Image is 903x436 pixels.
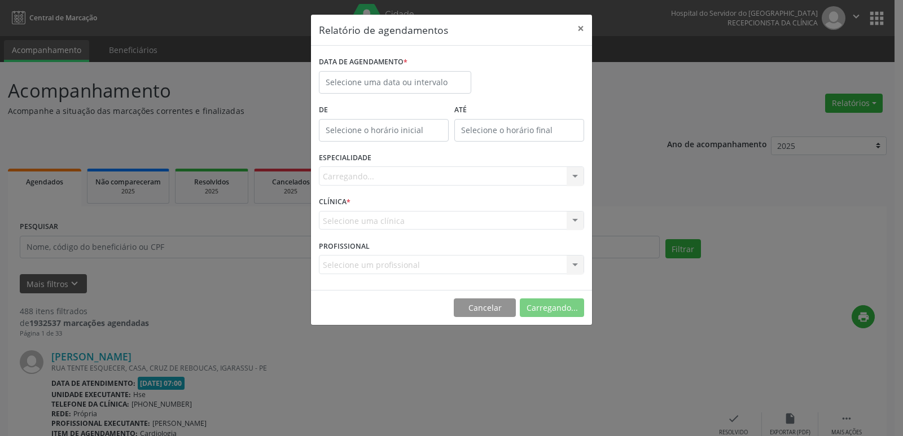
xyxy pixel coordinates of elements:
[454,119,584,142] input: Selecione o horário final
[454,298,516,318] button: Cancelar
[569,15,592,42] button: Close
[319,149,371,167] label: ESPECIALIDADE
[319,119,449,142] input: Selecione o horário inicial
[319,54,407,71] label: DATA DE AGENDAMENTO
[319,23,448,37] h5: Relatório de agendamentos
[520,298,584,318] button: Carregando...
[454,102,584,119] label: ATÉ
[319,193,350,211] label: CLÍNICA
[319,71,471,94] input: Selecione uma data ou intervalo
[319,237,370,255] label: PROFISSIONAL
[319,102,449,119] label: De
